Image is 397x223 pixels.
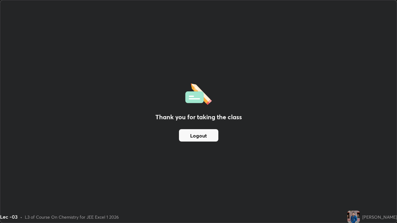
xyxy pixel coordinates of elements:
img: afbd5aa0a622416b8b8991d38887bb34.jpg [347,211,360,223]
div: [PERSON_NAME] [362,214,397,220]
button: Logout [179,129,218,142]
div: L3 of Course On Chemistry for JEE Excel 1 2026 [25,214,119,220]
div: • [20,214,22,220]
h2: Thank you for taking the class [155,112,242,122]
img: offlineFeedback.1438e8b3.svg [185,81,212,105]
